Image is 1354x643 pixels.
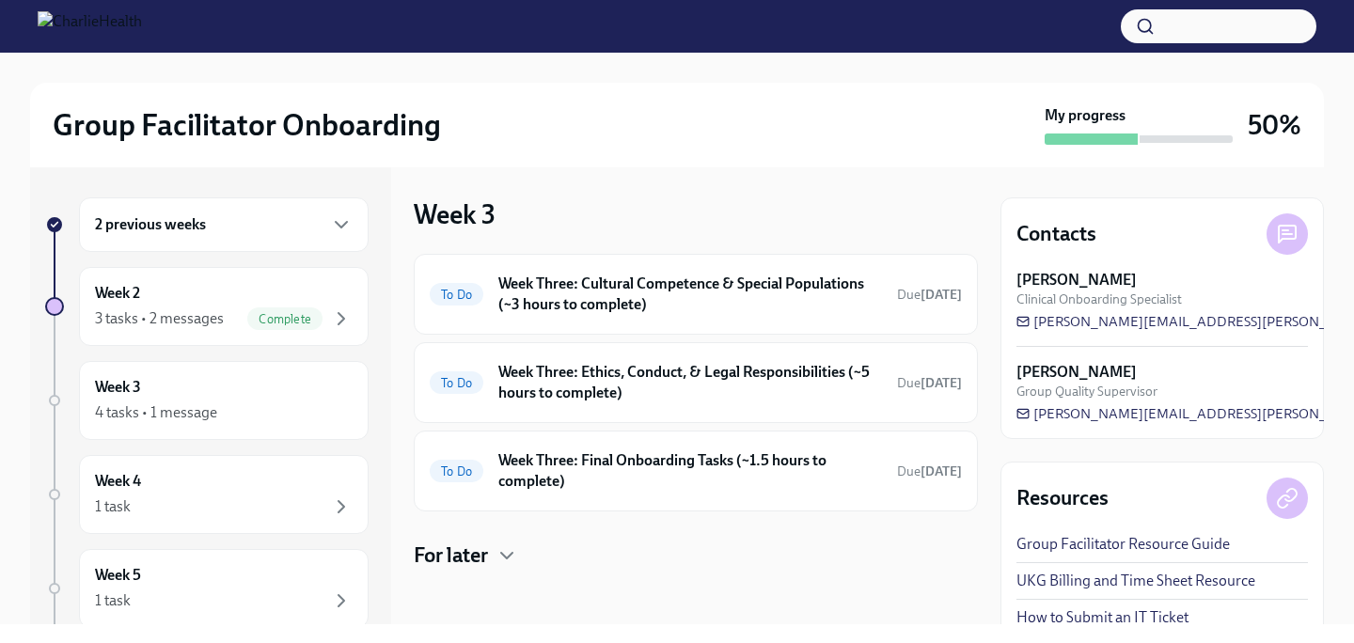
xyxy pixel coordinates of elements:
[45,361,369,440] a: Week 34 tasks • 1 message
[1016,571,1255,591] a: UKG Billing and Time Sheet Resource
[897,287,962,303] span: Due
[498,274,882,315] h6: Week Three: Cultural Competence & Special Populations (~3 hours to complete)
[498,362,882,403] h6: Week Three: Ethics, Conduct, & Legal Responsibilities (~5 hours to complete)
[1016,607,1189,628] a: How to Submit an IT Ticket
[1016,534,1230,555] a: Group Facilitator Resource Guide
[897,463,962,480] span: August 16th, 2025 09:00
[45,549,369,628] a: Week 51 task
[498,450,882,492] h6: Week Three: Final Onboarding Tasks (~1.5 hours to complete)
[921,463,962,479] strong: [DATE]
[921,287,962,303] strong: [DATE]
[430,376,483,390] span: To Do
[38,11,142,41] img: CharlieHealth
[921,375,962,391] strong: [DATE]
[897,286,962,304] span: August 18th, 2025 09:00
[897,375,962,391] span: Due
[95,308,224,329] div: 3 tasks • 2 messages
[430,447,962,495] a: To DoWeek Three: Final Onboarding Tasks (~1.5 hours to complete)Due[DATE]
[430,270,962,319] a: To DoWeek Three: Cultural Competence & Special Populations (~3 hours to complete)Due[DATE]
[45,267,369,346] a: Week 23 tasks • 2 messagesComplete
[414,541,978,570] div: For later
[1016,362,1137,383] strong: [PERSON_NAME]
[897,374,962,392] span: August 18th, 2025 09:00
[95,565,141,586] h6: Week 5
[247,312,323,326] span: Complete
[414,541,488,570] h4: For later
[1045,105,1126,126] strong: My progress
[1016,270,1137,290] strong: [PERSON_NAME]
[45,455,369,534] a: Week 41 task
[1016,220,1096,248] h4: Contacts
[95,590,131,611] div: 1 task
[414,197,496,231] h3: Week 3
[1016,383,1157,400] span: Group Quality Supervisor
[95,214,206,235] h6: 2 previous weeks
[95,283,140,304] h6: Week 2
[430,358,962,407] a: To DoWeek Three: Ethics, Conduct, & Legal Responsibilities (~5 hours to complete)Due[DATE]
[95,377,141,398] h6: Week 3
[430,464,483,478] span: To Do
[1016,290,1182,308] span: Clinical Onboarding Specialist
[1016,484,1109,512] h4: Resources
[95,402,217,423] div: 4 tasks • 1 message
[1248,108,1301,142] h3: 50%
[79,197,369,252] div: 2 previous weeks
[897,463,962,479] span: Due
[95,496,131,517] div: 1 task
[430,288,483,302] span: To Do
[53,106,441,144] h2: Group Facilitator Onboarding
[95,471,141,492] h6: Week 4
